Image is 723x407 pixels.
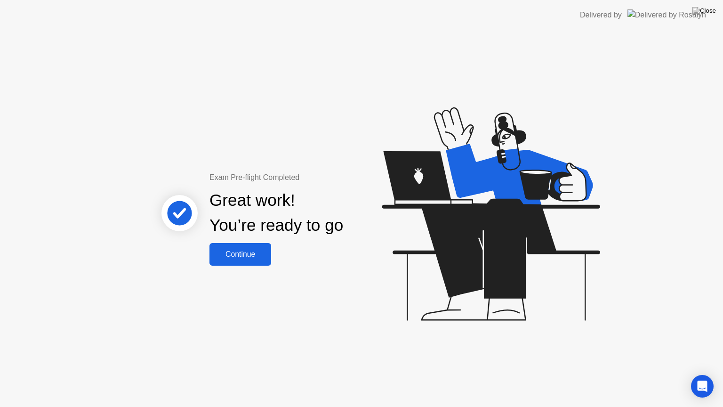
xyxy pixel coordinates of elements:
[580,9,622,21] div: Delivered by
[209,188,343,238] div: Great work! You’re ready to go
[627,9,706,20] img: Delivered by Rosalyn
[209,172,404,183] div: Exam Pre-flight Completed
[212,250,268,259] div: Continue
[692,7,716,15] img: Close
[691,375,714,398] div: Open Intercom Messenger
[209,243,271,266] button: Continue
